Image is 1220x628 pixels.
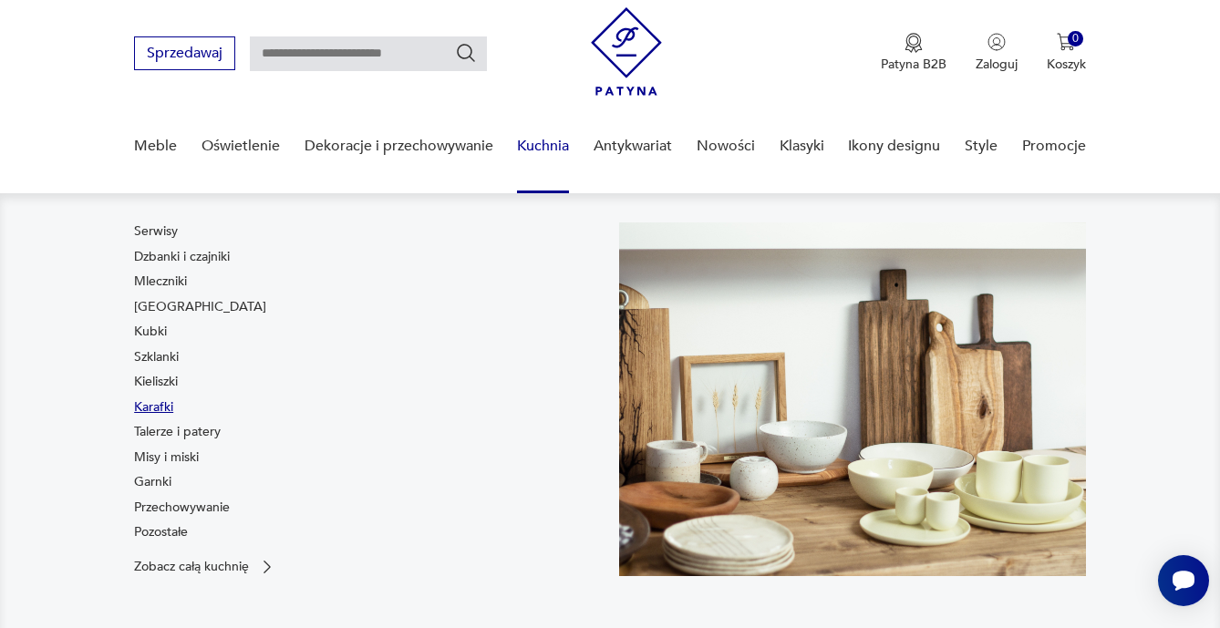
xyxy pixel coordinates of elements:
[517,111,569,181] a: Kuchnia
[1068,31,1083,46] div: 0
[134,398,173,417] a: Karafki
[1022,111,1086,181] a: Promocje
[1047,56,1086,73] p: Koszyk
[134,273,187,291] a: Mleczniki
[202,111,280,181] a: Oświetlenie
[134,36,235,70] button: Sprzedawaj
[976,56,1018,73] p: Zaloguj
[134,499,230,517] a: Przechowywanie
[134,558,276,576] a: Zobacz całą kuchnię
[1158,555,1209,606] iframe: Smartsupp widget button
[305,111,493,181] a: Dekoracje i przechowywanie
[697,111,755,181] a: Nowości
[1047,33,1086,73] button: 0Koszyk
[134,373,178,391] a: Kieliszki
[134,423,221,441] a: Talerze i patery
[134,111,177,181] a: Meble
[619,222,1086,576] img: b2f6bfe4a34d2e674d92badc23dc4074.jpg
[780,111,824,181] a: Klasyki
[594,111,672,181] a: Antykwariat
[134,561,249,572] p: Zobacz całą kuchnię
[134,323,167,341] a: Kubki
[965,111,998,181] a: Style
[881,33,946,73] button: Patyna B2B
[134,348,179,366] a: Szklanki
[134,473,171,491] a: Garnki
[1057,33,1075,51] img: Ikona koszyka
[455,42,477,64] button: Szukaj
[976,33,1018,73] button: Zaloguj
[591,7,662,96] img: Patyna - sklep z meblami i dekoracjami vintage
[848,111,940,181] a: Ikony designu
[134,298,266,316] a: [GEOGRAPHIC_DATA]
[987,33,1006,51] img: Ikonka użytkownika
[881,56,946,73] p: Patyna B2B
[134,248,230,266] a: Dzbanki i czajniki
[905,33,923,53] img: Ikona medalu
[134,48,235,61] a: Sprzedawaj
[134,222,178,241] a: Serwisy
[134,448,199,467] a: Misy i miski
[881,33,946,73] a: Ikona medaluPatyna B2B
[134,523,188,541] a: Pozostałe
